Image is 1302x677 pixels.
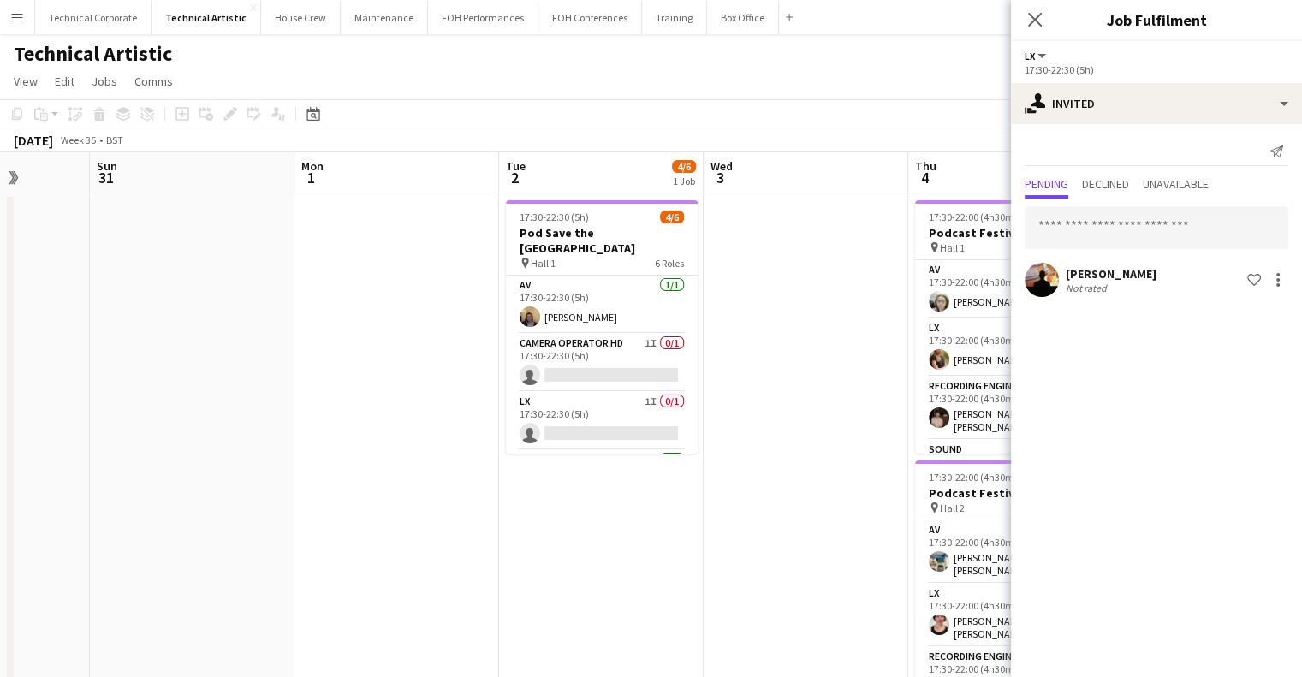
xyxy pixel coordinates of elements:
a: Comms [128,70,180,92]
button: Maintenance [341,1,428,34]
div: Invited [1011,83,1302,124]
button: FOH Performances [428,1,538,34]
div: BST [106,134,123,146]
span: Week 35 [56,134,99,146]
span: Sun [97,158,117,174]
app-card-role: AV1/117:30-22:30 (5h)[PERSON_NAME] [506,276,698,334]
button: Technical Artistic [152,1,261,34]
span: Edit [55,74,74,89]
div: 17:30-22:30 (5h) [1025,63,1288,76]
span: 17:30-22:00 (4h30m) [929,211,1018,223]
app-card-role: AV1/117:30-22:00 (4h30m)[PERSON_NAME] PERM [PERSON_NAME] [915,520,1107,584]
app-card-role: LX1I0/117:30-22:30 (5h) [506,392,698,450]
app-job-card: 17:30-22:30 (5h)4/6Pod Save the [GEOGRAPHIC_DATA] Hall 16 RolesAV1/117:30-22:30 (5h)[PERSON_NAME]... [506,200,698,454]
h1: Technical Artistic [14,41,172,67]
app-card-role: Camera Operator HD1I0/117:30-22:30 (5h) [506,334,698,392]
div: 1 Job [673,175,695,187]
span: Thu [915,158,936,174]
div: [PERSON_NAME] [1066,266,1156,282]
h3: Job Fulfilment [1011,9,1302,31]
h3: Pod Save the [GEOGRAPHIC_DATA] [506,225,698,256]
app-card-role: LX1/117:30-22:00 (4h30m)[PERSON_NAME] [915,318,1107,377]
span: Jobs [92,74,117,89]
span: Hall 1 [940,241,965,254]
app-card-role: Recording Engineer HD1/1 [506,450,698,514]
div: Not rated [1066,282,1110,294]
app-card-role: LX1/117:30-22:00 (4h30m)[PERSON_NAME] PERM [PERSON_NAME] [915,584,1107,647]
h3: Podcast Festival 2025 [915,225,1107,241]
h3: Podcast Festival 2025 [915,485,1107,501]
a: View [7,70,45,92]
div: [DATE] [14,132,53,149]
button: FOH Conferences [538,1,642,34]
button: Box Office [707,1,779,34]
span: 17:30-22:00 (4h30m) [929,471,1018,484]
span: LX [1025,50,1035,62]
span: 1 [299,168,324,187]
app-card-role: Sound1/1 [915,440,1107,498]
span: Hall 2 [940,502,965,514]
app-job-card: 17:30-22:00 (4h30m)5/5Podcast Festival 2025 Hall 15 RolesAV1/117:30-22:00 (4h30m)[PERSON_NAME]LX1... [915,200,1107,454]
span: Comms [134,74,173,89]
button: LX [1025,50,1049,62]
span: 4 [913,168,936,187]
span: Declined [1082,178,1129,190]
span: 4/6 [672,160,696,173]
span: Hall 1 [531,257,556,270]
app-card-role: Recording Engineer HD1/117:30-22:00 (4h30m)[PERSON_NAME] PERM [PERSON_NAME] [915,377,1107,440]
span: Wed [710,158,733,174]
span: 4/6 [660,211,684,223]
span: 17:30-22:30 (5h) [520,211,589,223]
a: Jobs [85,70,124,92]
span: 31 [94,168,117,187]
span: Pending [1025,178,1068,190]
span: Tue [506,158,526,174]
span: View [14,74,38,89]
span: 2 [503,168,526,187]
button: Technical Corporate [35,1,152,34]
span: 3 [708,168,733,187]
a: Edit [48,70,81,92]
span: 6 Roles [655,257,684,270]
span: Mon [301,158,324,174]
app-card-role: AV1/117:30-22:00 (4h30m)[PERSON_NAME] [915,260,1107,318]
button: House Crew [261,1,341,34]
span: Unavailable [1143,178,1209,190]
button: Training [642,1,707,34]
